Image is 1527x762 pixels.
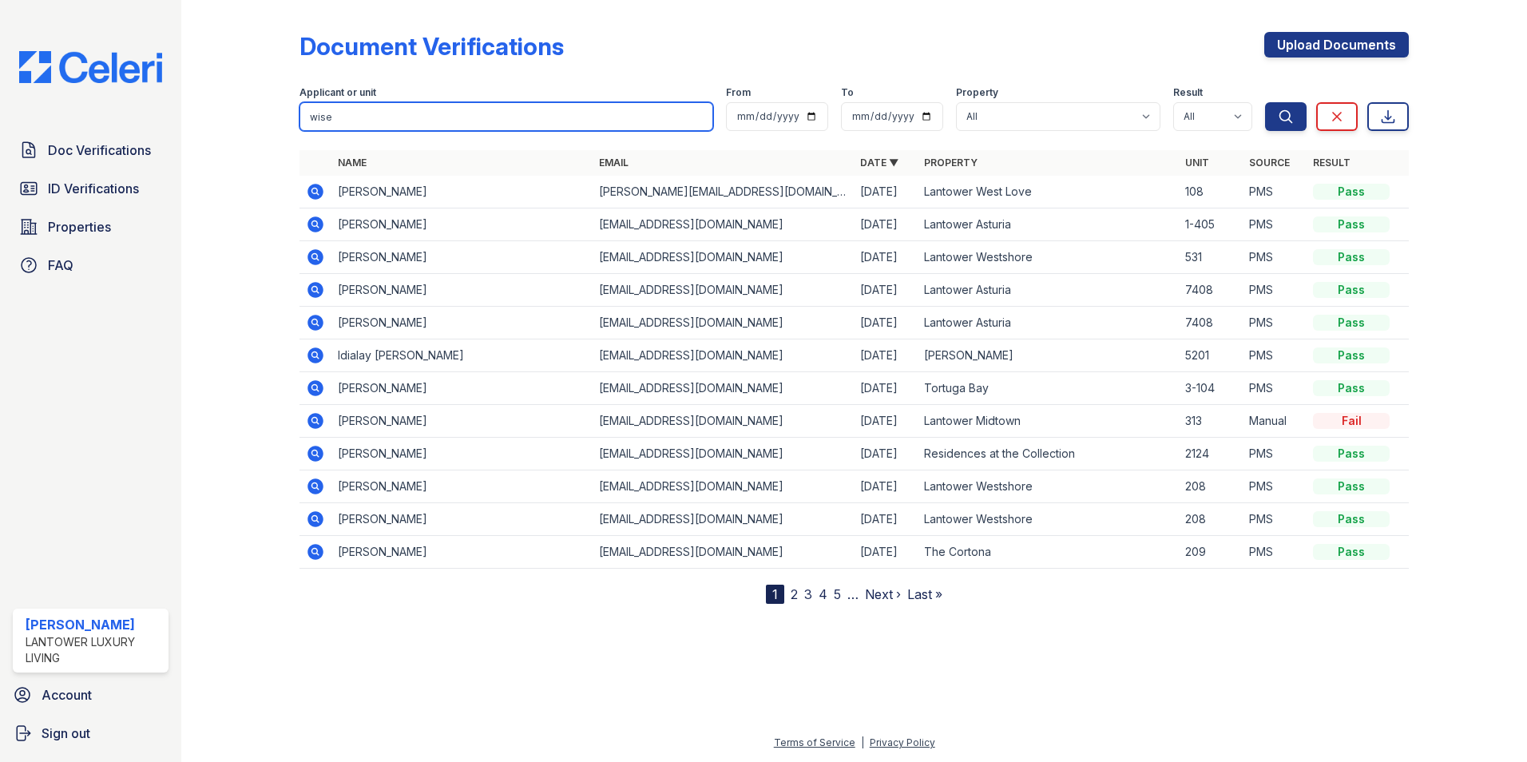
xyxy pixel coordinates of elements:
[1313,184,1390,200] div: Pass
[918,241,1179,274] td: Lantower Westshore
[331,176,593,208] td: [PERSON_NAME]
[847,585,859,604] span: …
[331,241,593,274] td: [PERSON_NAME]
[331,274,593,307] td: [PERSON_NAME]
[48,141,151,160] span: Doc Verifications
[1264,32,1409,58] a: Upload Documents
[1313,282,1390,298] div: Pass
[331,339,593,372] td: Idialay [PERSON_NAME]
[819,586,827,602] a: 4
[331,470,593,503] td: [PERSON_NAME]
[854,176,918,208] td: [DATE]
[6,679,175,711] a: Account
[593,208,854,241] td: [EMAIL_ADDRESS][DOMAIN_NAME]
[48,179,139,198] span: ID Verifications
[1179,274,1243,307] td: 7408
[593,470,854,503] td: [EMAIL_ADDRESS][DOMAIN_NAME]
[854,503,918,536] td: [DATE]
[918,503,1179,536] td: Lantower Westshore
[854,274,918,307] td: [DATE]
[299,32,564,61] div: Document Verifications
[26,634,162,666] div: Lantower Luxury Living
[1179,470,1243,503] td: 208
[1179,339,1243,372] td: 5201
[331,503,593,536] td: [PERSON_NAME]
[1179,307,1243,339] td: 7408
[1243,372,1307,405] td: PMS
[918,438,1179,470] td: Residences at the Collection
[870,736,935,748] a: Privacy Policy
[854,339,918,372] td: [DATE]
[299,102,713,131] input: Search by name, email, or unit number
[593,438,854,470] td: [EMAIL_ADDRESS][DOMAIN_NAME]
[1185,157,1209,169] a: Unit
[918,274,1179,307] td: Lantower Asturia
[860,157,898,169] a: Date ▼
[854,470,918,503] td: [DATE]
[1243,470,1307,503] td: PMS
[1313,315,1390,331] div: Pass
[1313,157,1351,169] a: Result
[1179,405,1243,438] td: 313
[331,307,593,339] td: [PERSON_NAME]
[918,307,1179,339] td: Lantower Asturia
[331,208,593,241] td: [PERSON_NAME]
[841,86,854,99] label: To
[26,615,162,634] div: [PERSON_NAME]
[331,438,593,470] td: [PERSON_NAME]
[956,86,998,99] label: Property
[854,241,918,274] td: [DATE]
[338,157,367,169] a: Name
[804,586,812,602] a: 3
[834,586,841,602] a: 5
[1243,405,1307,438] td: Manual
[48,217,111,236] span: Properties
[1179,208,1243,241] td: 1-405
[1179,536,1243,569] td: 209
[1313,511,1390,527] div: Pass
[1179,372,1243,405] td: 3-104
[331,536,593,569] td: [PERSON_NAME]
[42,724,90,743] span: Sign out
[593,176,854,208] td: [PERSON_NAME][EMAIL_ADDRESS][DOMAIN_NAME]
[918,405,1179,438] td: Lantower Midtown
[6,717,175,749] button: Sign out
[331,405,593,438] td: [PERSON_NAME]
[924,157,978,169] a: Property
[918,372,1179,405] td: Tortuga Bay
[593,503,854,536] td: [EMAIL_ADDRESS][DOMAIN_NAME]
[1173,86,1203,99] label: Result
[1313,413,1390,429] div: Fail
[726,86,751,99] label: From
[918,176,1179,208] td: Lantower West Love
[599,157,629,169] a: Email
[854,307,918,339] td: [DATE]
[918,208,1179,241] td: Lantower Asturia
[1313,347,1390,363] div: Pass
[854,536,918,569] td: [DATE]
[918,339,1179,372] td: [PERSON_NAME]
[13,173,169,204] a: ID Verifications
[42,685,92,704] span: Account
[1243,438,1307,470] td: PMS
[854,372,918,405] td: [DATE]
[1243,241,1307,274] td: PMS
[1243,274,1307,307] td: PMS
[299,86,376,99] label: Applicant or unit
[1179,176,1243,208] td: 108
[593,274,854,307] td: [EMAIL_ADDRESS][DOMAIN_NAME]
[331,372,593,405] td: [PERSON_NAME]
[13,249,169,281] a: FAQ
[1179,503,1243,536] td: 208
[593,536,854,569] td: [EMAIL_ADDRESS][DOMAIN_NAME]
[593,372,854,405] td: [EMAIL_ADDRESS][DOMAIN_NAME]
[774,736,855,748] a: Terms of Service
[865,586,901,602] a: Next ›
[791,586,798,602] a: 2
[1313,380,1390,396] div: Pass
[854,438,918,470] td: [DATE]
[918,470,1179,503] td: Lantower Westshore
[1249,157,1290,169] a: Source
[593,405,854,438] td: [EMAIL_ADDRESS][DOMAIN_NAME]
[1243,503,1307,536] td: PMS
